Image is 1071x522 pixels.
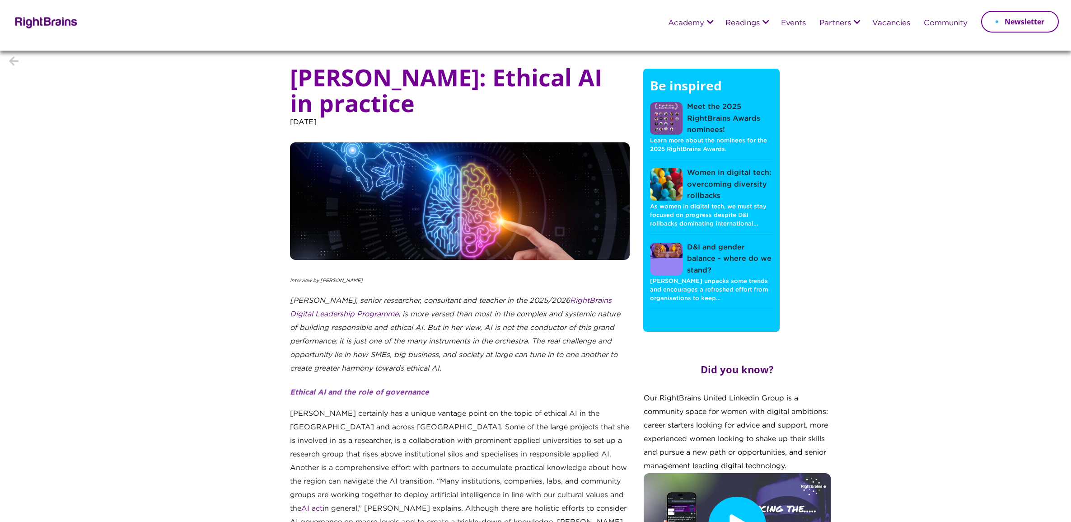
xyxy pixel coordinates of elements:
[872,19,910,28] a: Vacancies
[781,19,806,28] a: Events
[650,242,773,277] a: D&I and gender balance - where do we stand?
[701,362,774,381] h2: Did you know?
[650,202,773,229] p: As women in digital tech, we must stay focused on progress despite D&I rollbacks dominating inter...
[981,11,1059,33] a: Newsletter
[650,136,773,154] p: Learn more about the nominees for the 2025 RightBrains Awards.
[290,64,630,116] h1: [PERSON_NAME]: Ethical AI in practice
[290,389,429,396] em: Ethical AI and the role of governance
[650,78,773,102] h5: Be inspired
[301,505,323,512] a: AI act
[924,19,968,28] a: Community
[650,167,773,202] a: Women in digital tech: overcoming diversity rollbacks
[725,19,760,28] a: Readings
[12,15,78,28] img: Rightbrains
[819,19,851,28] a: Partners
[290,116,630,142] p: [DATE]
[290,297,612,318] a: RightBrains Digital Leadership Programme
[650,277,773,303] p: [PERSON_NAME] unpacks some trends and encourages a refreshed effort from organisations to keep…
[290,297,620,372] em: [PERSON_NAME], senior researcher, consultant and teacher in the 2025/2026 , is more versed than m...
[650,101,773,136] a: Meet the 2025 RightBrains Awards nominees!
[668,19,704,28] a: Academy
[290,278,363,283] em: Interview by [PERSON_NAME]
